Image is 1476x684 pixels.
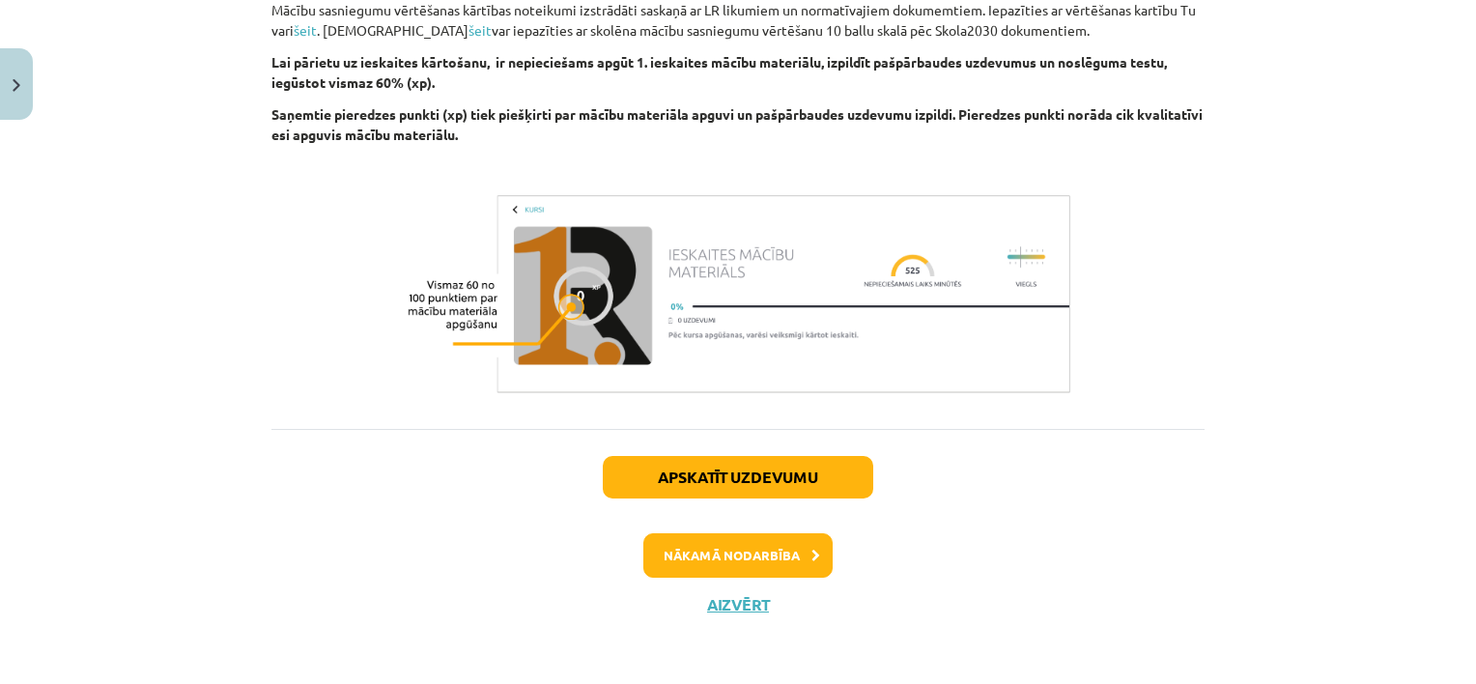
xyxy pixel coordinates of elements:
button: Aizvērt [701,595,775,614]
img: icon-close-lesson-0947bae3869378f0d4975bcd49f059093ad1ed9edebbc8119c70593378902aed.svg [13,79,20,92]
a: šeit [468,21,492,39]
a: šeit [294,21,317,39]
strong: Saņemtie pieredzes punkti (xp) tiek piešķirti par mācību materiāla apguvi un pašpārbaudes uzdevum... [271,105,1203,143]
strong: Lai pārietu uz ieskaites kārtošanu, ir nepieciešams apgūt 1. ieskaites mācību materiālu, izpildīt... [271,53,1167,91]
button: Nākamā nodarbība [643,533,833,578]
button: Apskatīt uzdevumu [603,456,873,499]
